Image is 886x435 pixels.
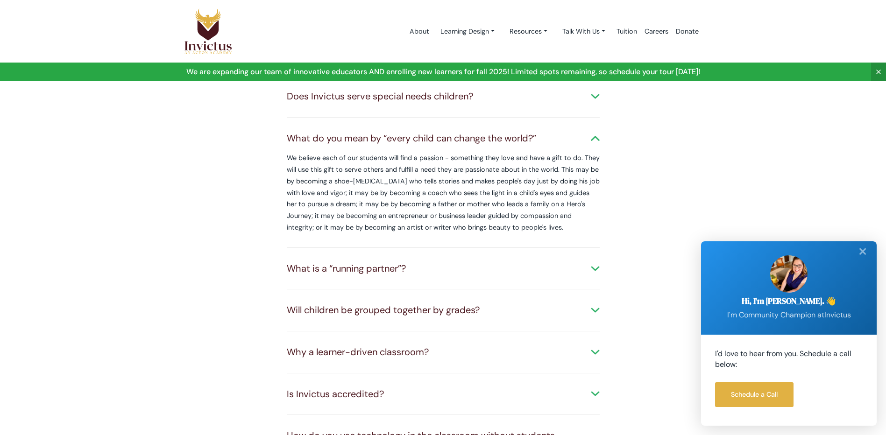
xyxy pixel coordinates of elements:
h2: Hi, I'm [PERSON_NAME]. 👋 [715,296,863,306]
a: About [406,12,433,51]
p: I'd love to hear from you. Schedule a call below: [715,349,863,370]
a: Resources [502,23,555,40]
img: sarah.jpg [770,255,808,293]
div: ✕ [853,241,872,262]
p: I'm Community Champion at [715,310,863,321]
a: Schedule a Call [715,382,794,407]
a: Tuition [613,12,641,51]
div: What do you mean by “every child can change the world?” [287,132,600,145]
div: What is a “running partner”? [287,262,600,275]
div: Will children be grouped together by grades? [287,303,600,317]
div: Does Invictus serve special needs children? [287,90,600,103]
a: Careers [641,12,672,51]
div: Is Invictus accredited? [287,387,600,401]
a: Learning Design [433,23,502,40]
p: We believe each of our students will find a passion - something they love and have a gift to do. ... [287,152,600,233]
span: Invictus [824,310,851,320]
a: Talk With Us [555,23,613,40]
img: Logo [184,8,233,55]
div: Why a learner-driven classroom? [287,345,600,359]
a: Donate [672,12,702,51]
